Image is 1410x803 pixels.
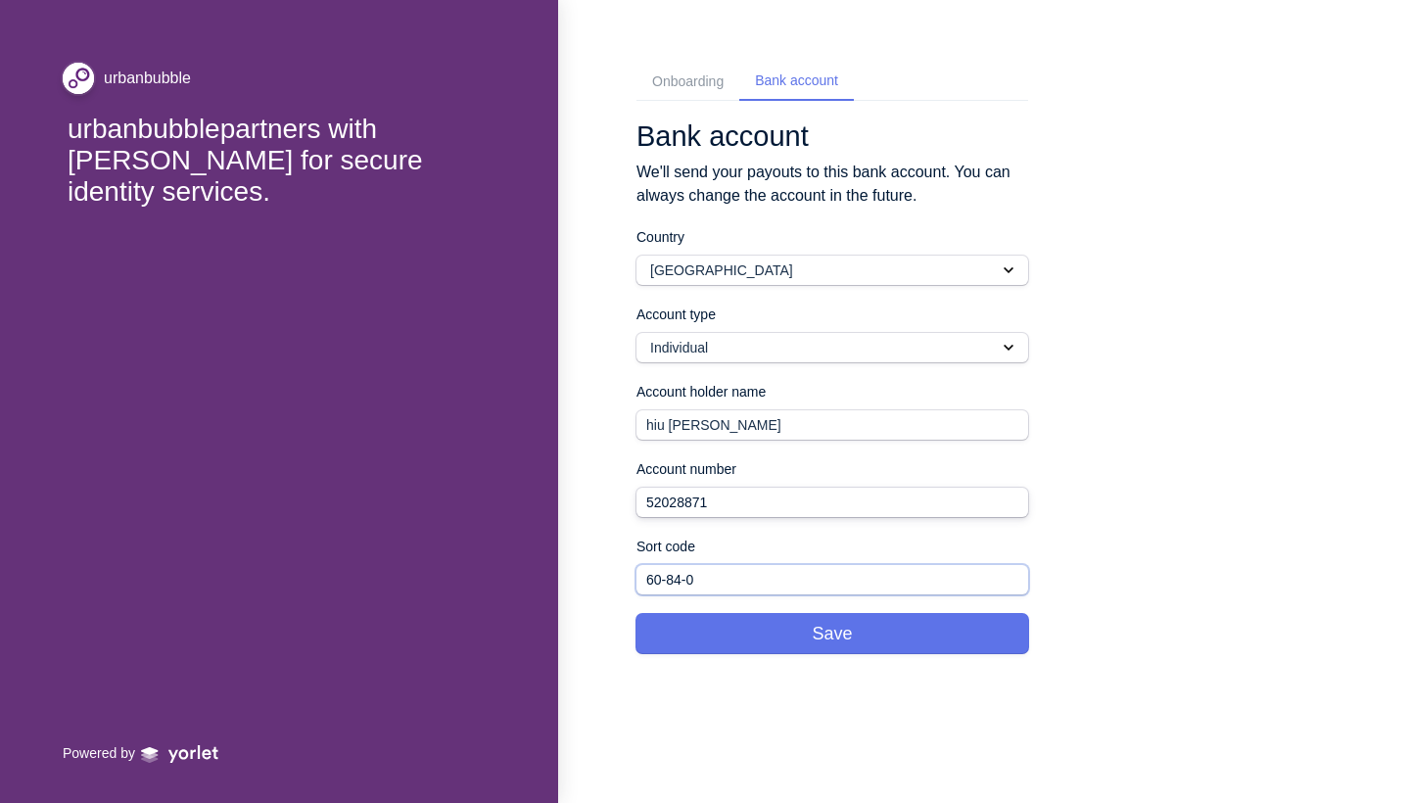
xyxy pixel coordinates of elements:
div: urbanbubble [104,69,191,88]
div: urbanbubble partners with [PERSON_NAME] for secure identity services. [68,114,495,208]
p: Account holder name [636,382,1028,402]
p: We'll send your payouts to this bank account. You can always change the account in the future. [636,161,1028,208]
p: Powered by [63,743,135,764]
p: Country [636,227,1028,248]
p: Account type [636,305,1028,325]
p: Account number [636,459,1028,480]
input: 10-88-00 [636,565,1028,594]
img: file_lt5znus4cboHl2c7 [63,63,94,94]
p: Sort code [636,537,1028,557]
input: Account holder name [636,410,1028,440]
h1: Bank account [636,120,1028,153]
button: Save [636,614,1028,653]
input: 00012345 [636,488,1028,517]
div: Onboarding [652,71,724,92]
div: Bank account [755,71,838,91]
